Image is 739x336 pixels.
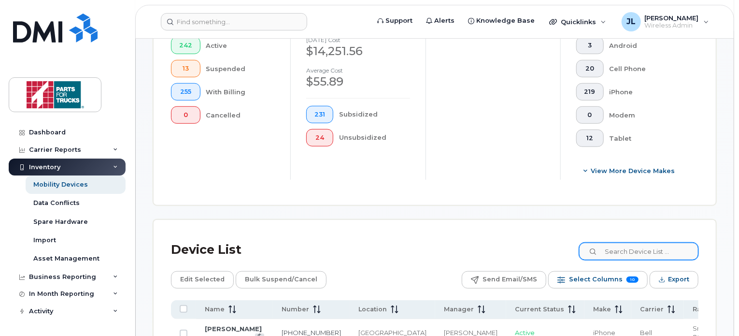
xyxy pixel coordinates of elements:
[205,325,262,333] a: [PERSON_NAME]
[314,134,325,142] span: 24
[206,60,275,77] div: Suspended
[579,243,698,260] input: Search Device List ...
[576,130,604,147] button: 12
[615,12,716,31] div: Jessica Lam
[306,43,410,59] div: $14,251.56
[180,272,225,287] span: Edit Selected
[626,277,639,283] span: 10
[385,16,412,26] span: Support
[171,60,200,77] button: 13
[576,162,683,180] button: View More Device Makes
[236,271,327,289] button: Bulk Suspend/Cancel
[306,73,410,90] div: $55.89
[693,305,724,314] span: Rate Plan
[515,305,564,314] span: Current Status
[179,111,192,119] span: 0
[171,237,242,263] div: Device List
[576,83,604,101] button: 219
[483,272,537,287] span: Send Email/SMS
[370,11,419,30] a: Support
[461,11,541,30] a: Knowledge Base
[610,106,683,124] div: Modem
[610,83,683,101] div: iPhone
[179,42,192,49] span: 242
[610,37,683,54] div: Android
[206,106,275,124] div: Cancelled
[640,305,664,314] span: Carrier
[576,60,604,77] button: 20
[542,12,613,31] div: Quicklinks
[548,271,648,289] button: Select Columns 10
[434,16,455,26] span: Alerts
[584,42,596,49] span: 3
[476,16,535,26] span: Knowledge Base
[584,88,596,96] span: 219
[626,16,636,28] span: JL
[179,65,192,73] span: 13
[591,166,675,175] span: View More Device Makes
[610,130,683,147] div: Tablet
[206,83,275,101] div: With Billing
[584,65,596,73] span: 20
[205,305,225,314] span: Name
[306,37,410,43] h4: [DATE] cost
[306,67,410,73] h4: Average cost
[179,88,192,96] span: 255
[339,129,410,146] div: Unsubsidized
[576,37,604,54] button: 3
[306,106,333,123] button: 231
[161,13,307,30] input: Find something...
[610,60,683,77] div: Cell Phone
[462,271,546,289] button: Send Email/SMS
[245,272,317,287] span: Bulk Suspend/Cancel
[668,272,689,287] span: Export
[206,37,275,54] div: Active
[569,272,623,287] span: Select Columns
[339,106,410,123] div: Subsidized
[650,271,698,289] button: Export
[645,14,699,22] span: [PERSON_NAME]
[171,271,234,289] button: Edit Selected
[419,11,461,30] a: Alerts
[645,22,699,29] span: Wireless Admin
[314,111,325,118] span: 231
[282,305,309,314] span: Number
[444,305,474,314] span: Manager
[171,106,200,124] button: 0
[584,134,596,142] span: 12
[358,305,387,314] span: Location
[576,106,604,124] button: 0
[584,111,596,119] span: 0
[593,305,611,314] span: Make
[171,37,200,54] button: 242
[561,18,596,26] span: Quicklinks
[306,129,333,146] button: 24
[171,83,200,101] button: 255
